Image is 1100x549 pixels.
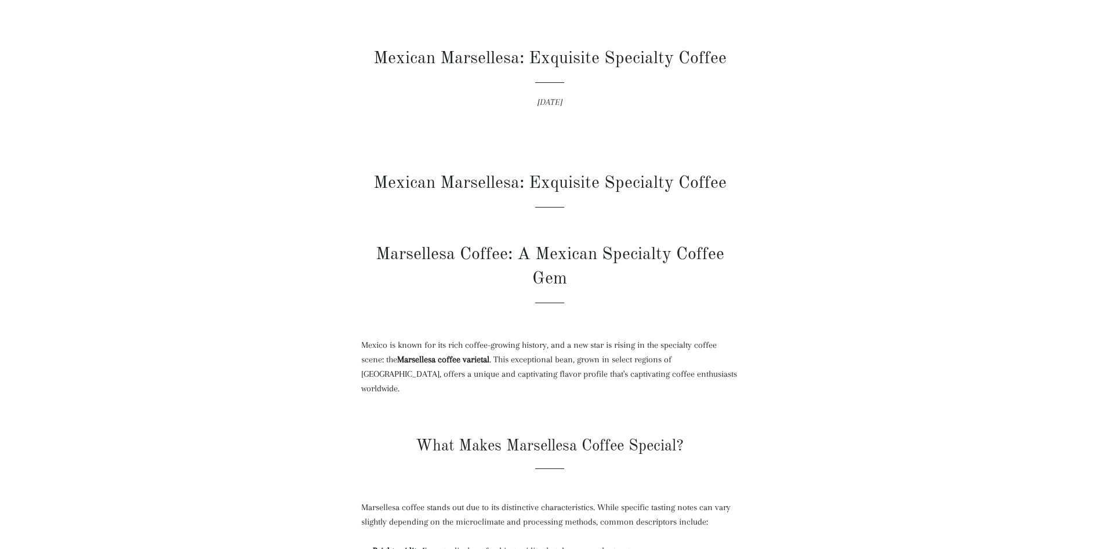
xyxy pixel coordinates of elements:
[538,97,562,107] time: [DATE]
[397,354,489,365] strong: Marsellesa coffee varietal
[361,338,738,396] p: Mexico is known for its rich coffee-growing history, and a new star is rising in the specialty co...
[361,171,738,208] h1: Mexican Marsellesa: Exquisite Specialty Coffee
[361,500,738,529] p: Marsellesa coffee stands out due to its distinctive characteristics. While specific tasting notes...
[361,242,738,303] h1: Marsellesa Coffee: A Mexican Specialty Coffee Gem
[361,435,738,470] h2: What Makes Marsellesa Coffee Special?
